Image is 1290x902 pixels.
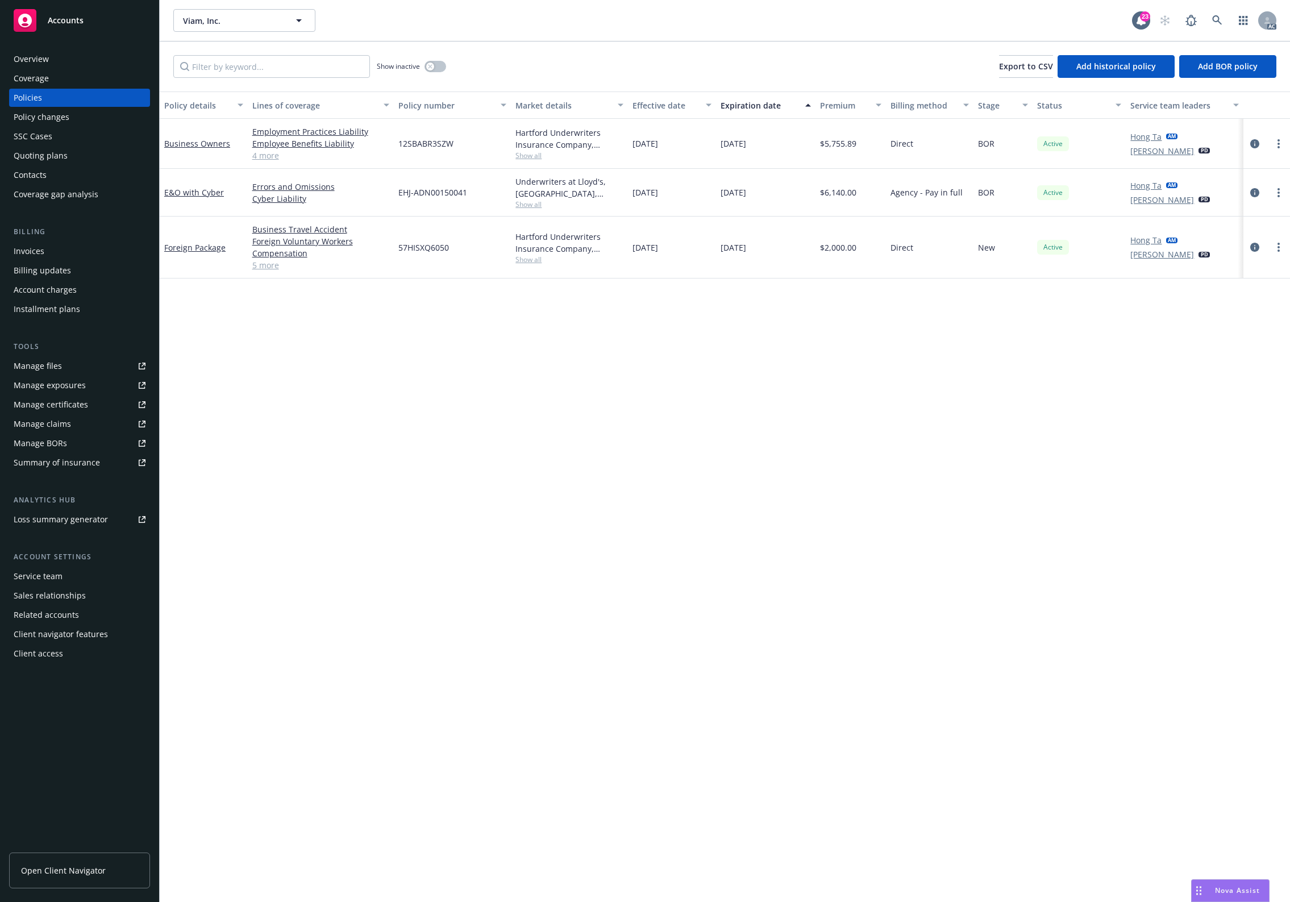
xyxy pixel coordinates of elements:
[9,5,150,36] a: Accounts
[14,510,108,529] div: Loss summary generator
[820,138,856,149] span: $5,755.89
[14,185,98,203] div: Coverage gap analysis
[164,187,224,198] a: E&O with Cyber
[515,231,623,255] div: Hartford Underwriters Insurance Company, Hartford Insurance Group
[1130,145,1194,157] a: [PERSON_NAME]
[978,186,994,198] span: BOR
[160,92,248,119] button: Policy details
[9,341,150,352] div: Tools
[9,645,150,663] a: Client access
[14,606,79,624] div: Related accounts
[1215,886,1260,895] span: Nova Assist
[9,510,150,529] a: Loss summary generator
[1198,61,1258,72] span: Add BOR policy
[9,567,150,585] a: Service team
[890,242,913,253] span: Direct
[978,99,1015,111] div: Stage
[14,415,71,433] div: Manage claims
[1126,92,1243,119] button: Service team leaders
[252,126,390,138] a: Employment Practices Liability
[820,186,856,198] span: $6,140.00
[9,261,150,280] a: Billing updates
[1248,186,1262,199] a: circleInformation
[1272,137,1285,151] a: more
[9,50,150,68] a: Overview
[173,55,370,78] input: Filter by keyword...
[9,242,150,260] a: Invoices
[252,259,390,271] a: 5 more
[1232,9,1255,32] a: Switch app
[632,242,658,253] span: [DATE]
[14,587,86,605] div: Sales relationships
[1272,240,1285,254] a: more
[1248,240,1262,254] a: circleInformation
[48,16,84,25] span: Accounts
[9,226,150,238] div: Billing
[1248,137,1262,151] a: circleInformation
[999,55,1053,78] button: Export to CSV
[511,92,628,119] button: Market details
[978,138,994,149] span: BOR
[14,50,49,68] div: Overview
[1154,9,1176,32] a: Start snowing
[9,551,150,563] div: Account settings
[164,138,230,149] a: Business Owners
[9,185,150,203] a: Coverage gap analysis
[515,199,623,209] span: Show all
[1042,188,1064,198] span: Active
[1272,186,1285,199] a: more
[14,166,47,184] div: Contacts
[9,415,150,433] a: Manage claims
[9,357,150,375] a: Manage files
[1042,242,1064,252] span: Active
[252,223,390,235] a: Business Travel Accident
[252,235,390,259] a: Foreign Voluntary Workers Compensation
[14,108,69,126] div: Policy changes
[14,147,68,165] div: Quoting plans
[377,61,420,71] span: Show inactive
[1191,879,1270,902] button: Nova Assist
[721,186,746,198] span: [DATE]
[14,89,42,107] div: Policies
[9,606,150,624] a: Related accounts
[9,396,150,414] a: Manage certificates
[515,151,623,160] span: Show all
[721,242,746,253] span: [DATE]
[9,587,150,605] a: Sales relationships
[9,108,150,126] a: Policy changes
[1140,11,1150,22] div: 23
[14,396,88,414] div: Manage certificates
[14,281,77,299] div: Account charges
[9,89,150,107] a: Policies
[890,186,963,198] span: Agency - Pay in full
[1130,194,1194,206] a: [PERSON_NAME]
[14,357,62,375] div: Manage files
[632,186,658,198] span: [DATE]
[164,99,231,111] div: Policy details
[721,138,746,149] span: [DATE]
[1130,248,1194,260] a: [PERSON_NAME]
[1192,880,1206,901] div: Drag to move
[978,242,995,253] span: New
[973,92,1032,119] button: Stage
[14,645,63,663] div: Client access
[1033,92,1126,119] button: Status
[14,454,100,472] div: Summary of insurance
[632,138,658,149] span: [DATE]
[14,69,49,88] div: Coverage
[886,92,974,119] button: Billing method
[890,99,957,111] div: Billing method
[1179,55,1276,78] button: Add BOR policy
[252,181,390,193] a: Errors and Omissions
[1058,55,1175,78] button: Add historical policy
[1180,9,1202,32] a: Report a Bug
[1130,180,1162,192] a: Hong Ta
[1076,61,1156,72] span: Add historical policy
[890,138,913,149] span: Direct
[9,454,150,472] a: Summary of insurance
[9,625,150,643] a: Client navigator features
[515,176,623,199] div: Underwriters at Lloyd's, [GEOGRAPHIC_DATA], [PERSON_NAME] of [GEOGRAPHIC_DATA], RT Specialty Insu...
[14,376,86,394] div: Manage exposures
[9,69,150,88] a: Coverage
[1130,131,1162,143] a: Hong Ta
